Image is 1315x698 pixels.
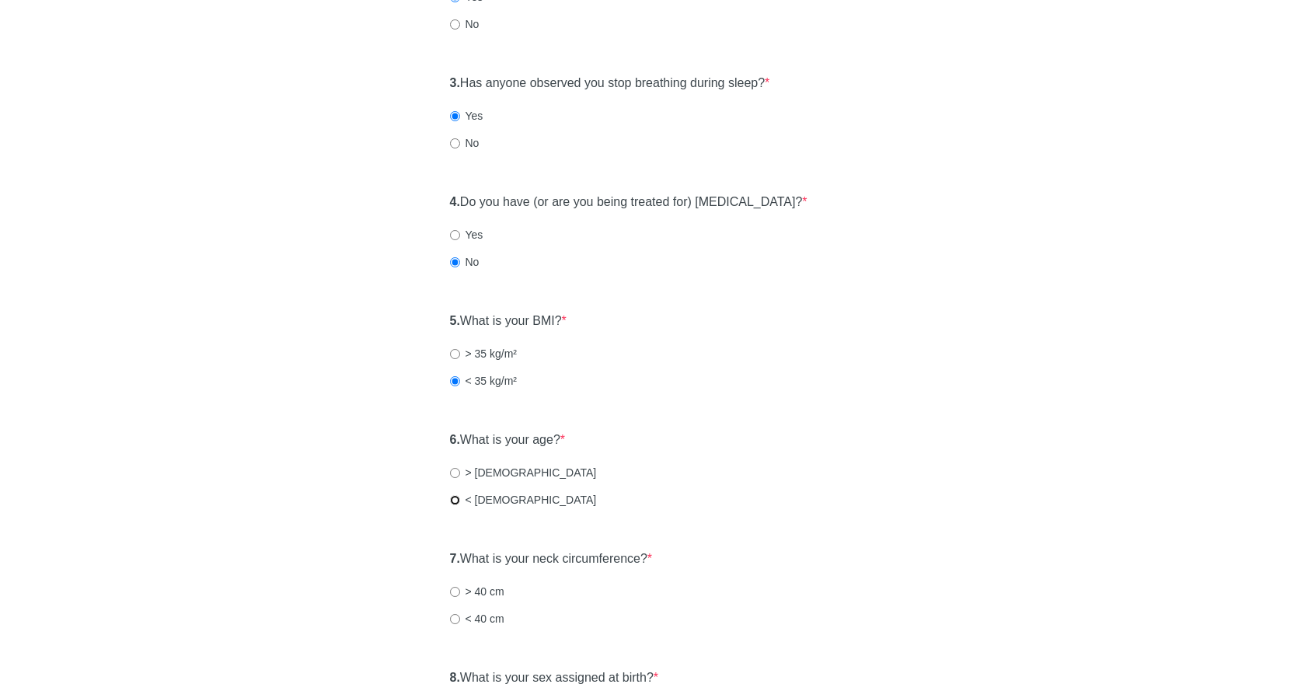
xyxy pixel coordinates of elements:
[450,611,504,626] label: < 40 cm
[450,614,460,624] input: < 40 cm
[450,584,504,599] label: > 40 cm
[450,135,480,151] label: No
[450,76,460,89] strong: 3.
[450,16,480,32] label: No
[450,468,460,478] input: > [DEMOGRAPHIC_DATA]
[450,492,597,508] label: < [DEMOGRAPHIC_DATA]
[450,465,597,480] label: > [DEMOGRAPHIC_DATA]
[450,495,460,505] input: < [DEMOGRAPHIC_DATA]
[450,312,567,330] label: What is your BMI?
[450,227,483,243] label: Yes
[450,373,518,389] label: < 35 kg/m²
[450,75,770,92] label: Has anyone observed you stop breathing during sleep?
[450,346,518,361] label: > 35 kg/m²
[450,349,460,359] input: > 35 kg/m²
[450,552,460,565] strong: 7.
[450,314,460,327] strong: 5.
[450,194,807,211] label: Do you have (or are you being treated for) [MEDICAL_DATA]?
[450,19,460,30] input: No
[450,230,460,240] input: Yes
[450,587,460,597] input: > 40 cm
[450,111,460,121] input: Yes
[450,376,460,386] input: < 35 kg/m²
[450,669,659,687] label: What is your sex assigned at birth?
[450,257,460,267] input: No
[450,195,460,208] strong: 4.
[450,431,566,449] label: What is your age?
[450,671,460,684] strong: 8.
[450,138,460,148] input: No
[450,254,480,270] label: No
[450,550,653,568] label: What is your neck circumference?
[450,108,483,124] label: Yes
[450,433,460,446] strong: 6.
